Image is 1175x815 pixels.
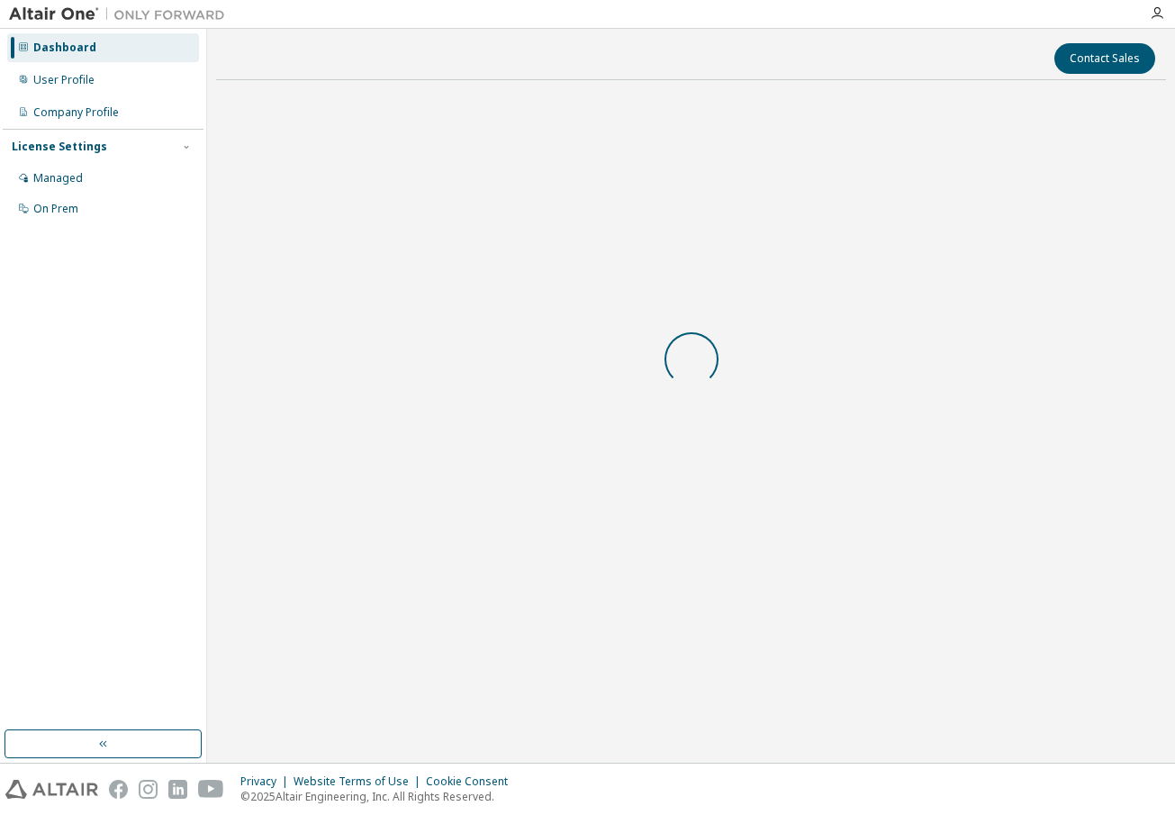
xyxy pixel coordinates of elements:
[33,105,119,120] div: Company Profile
[33,202,78,216] div: On Prem
[426,774,519,789] div: Cookie Consent
[12,140,107,154] div: License Settings
[33,171,83,186] div: Managed
[1054,43,1155,74] button: Contact Sales
[240,789,519,804] p: © 2025 Altair Engineering, Inc. All Rights Reserved.
[139,780,158,799] img: instagram.svg
[109,780,128,799] img: facebook.svg
[33,73,95,87] div: User Profile
[9,5,234,23] img: Altair One
[168,780,187,799] img: linkedin.svg
[33,41,96,55] div: Dashboard
[198,780,224,799] img: youtube.svg
[294,774,426,789] div: Website Terms of Use
[5,780,98,799] img: altair_logo.svg
[240,774,294,789] div: Privacy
